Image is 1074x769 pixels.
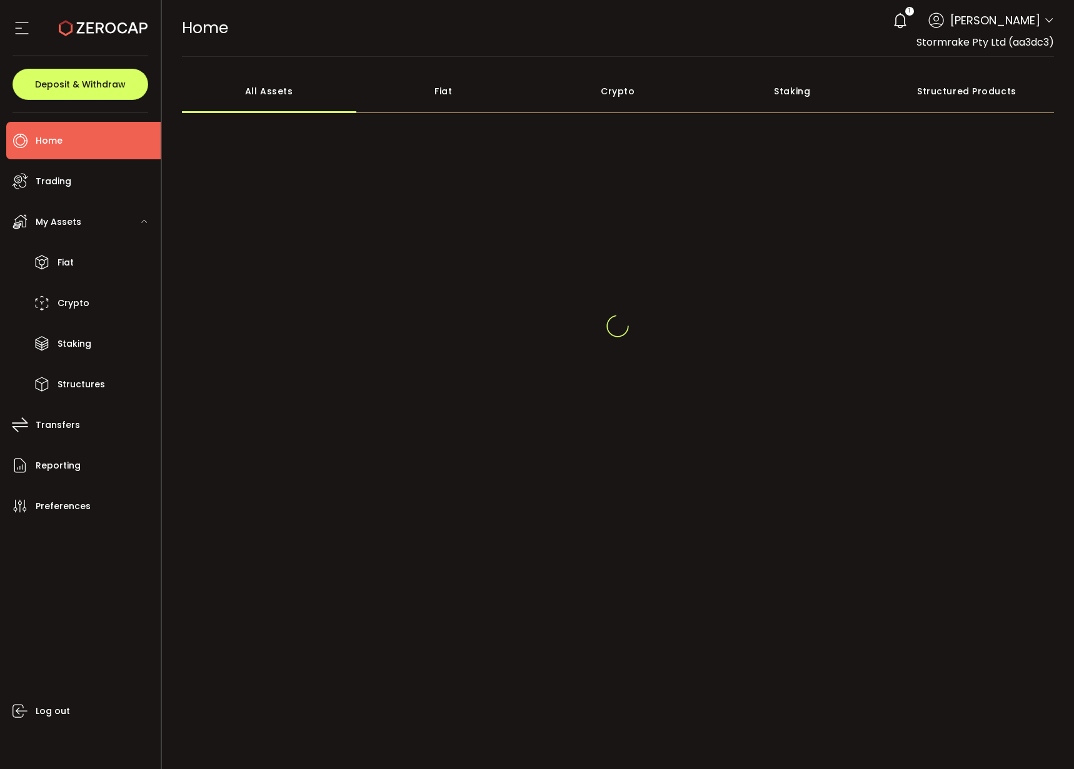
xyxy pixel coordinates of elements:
[531,69,705,113] div: Crypto
[35,80,126,89] span: Deposit & Withdraw
[182,69,356,113] div: All Assets
[58,254,74,272] span: Fiat
[705,69,880,113] div: Staking
[36,416,80,434] span: Transfers
[950,12,1040,29] span: [PERSON_NAME]
[36,457,81,475] span: Reporting
[36,132,63,150] span: Home
[36,497,91,515] span: Preferences
[36,702,70,720] span: Log out
[58,294,89,312] span: Crypto
[13,69,148,100] button: Deposit & Withdraw
[36,172,71,191] span: Trading
[916,35,1054,49] span: Stormrake Pty Ltd (aa3dc3)
[356,69,531,113] div: Fiat
[880,69,1054,113] div: Structured Products
[58,375,105,394] span: Structures
[908,7,910,16] span: 1
[182,17,228,39] span: Home
[58,335,91,353] span: Staking
[36,213,81,231] span: My Assets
